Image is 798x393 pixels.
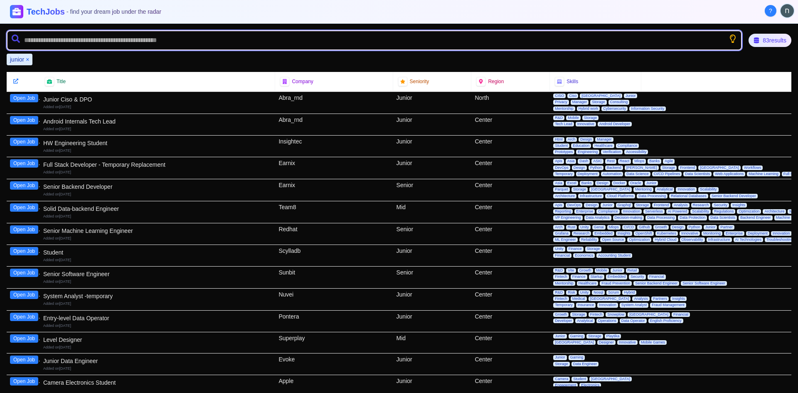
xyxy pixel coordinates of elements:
span: Scrum [606,290,621,295]
span: Skills [566,78,578,85]
span: Gaming [569,334,585,339]
span: Innovation [621,209,642,214]
span: Partners [651,297,669,301]
span: Deployment [576,172,599,176]
div: Student [43,248,272,257]
span: [GEOGRAPHIC_DATA] [580,94,622,98]
span: Analysis [632,297,650,301]
div: Senior [393,267,472,288]
div: Added on [DATE] [43,214,272,219]
span: Storage [582,116,599,120]
div: Abra_rnd [275,92,393,114]
span: Storage [660,166,677,170]
span: Nosql [592,290,605,295]
span: Risk [566,290,577,295]
span: [GEOGRAPHIC_DATA] [589,377,632,381]
span: Grafana [553,231,570,236]
div: HW Engineering Student [43,139,272,147]
span: Frontend [678,166,697,170]
div: Junior [393,157,472,179]
button: Remove junior filter [26,55,29,64]
span: Insights [670,297,687,301]
div: Center [471,157,550,179]
span: Verification [601,150,623,154]
button: About Techjobs [765,5,776,17]
span: Monitoring [702,231,722,236]
span: [GEOGRAPHIC_DATA] [628,312,670,317]
div: Added on [DATE] [43,366,272,371]
span: Mobile Games [639,340,667,345]
span: Data Scientists [709,215,737,220]
span: Mlops [607,225,621,230]
h1: TechJobs [27,6,161,17]
span: Temporary [553,303,574,307]
span: Optimization [627,237,651,242]
div: Pontera [275,311,393,332]
span: Kubernetes [655,231,678,236]
span: Decision-making [613,215,644,220]
span: Python [687,225,702,230]
span: Reliability [579,237,599,242]
span: Enterprise [724,231,744,236]
span: Apis [553,203,564,208]
span: Developer [553,319,574,323]
button: Open Job [10,203,38,212]
div: Insightec [275,136,393,157]
div: Center [471,114,550,135]
span: Research [572,231,591,236]
span: Playtika [605,334,621,339]
button: Show search tips [729,35,737,43]
span: Mlops [633,159,646,163]
span: Asia [566,159,576,163]
div: Mid [393,332,472,353]
span: Automation [601,172,623,176]
span: Senior Backend Engineer [633,281,679,286]
span: Troubleshooting [765,237,795,242]
span: Finance [571,274,587,279]
span: Data Protection [678,215,707,220]
span: Prototypes [553,150,574,154]
button: Open Job [10,313,38,321]
span: Cloud Platforms [605,194,635,198]
span: Cybersecurity [601,106,628,111]
span: Junior [645,181,658,185]
button: Open Job [10,247,38,255]
span: R&D [553,268,564,273]
span: Economics [573,253,595,258]
span: Workflows [742,166,763,170]
span: Arch [566,137,577,142]
div: System Analyst -temporary [43,292,272,300]
span: Retail [626,268,639,273]
div: Team8 [275,201,393,223]
div: Added on [DATE] [43,104,272,110]
div: Added on [DATE] [43,257,272,263]
span: Fintech [553,274,569,279]
span: Startup [589,274,604,279]
span: Junior [601,203,614,208]
div: Nuvei [275,289,393,310]
span: Storage [553,362,570,366]
span: Compliance [616,143,639,148]
span: Relational Databases [669,194,708,198]
span: Design [572,166,587,170]
span: Security [712,203,729,208]
span: Junior [704,225,717,230]
span: Backend [605,166,623,170]
span: Innovation [771,231,792,236]
span: Mentoring [633,187,653,192]
div: Senior Machine Learning Engineer [43,227,272,235]
span: Growth [553,312,569,317]
span: Junior [624,94,638,98]
span: Backend Engineer [739,215,773,220]
span: CISO [553,94,566,98]
span: Financial [672,312,690,317]
span: Observability [680,237,705,242]
span: Company [292,78,313,85]
div: Added on [DATE] [43,323,272,329]
div: Center [471,353,550,375]
span: Hybrid [622,290,636,295]
div: Entry-level Data Operator [43,314,272,322]
div: Added on [DATE] [43,170,272,175]
span: [GEOGRAPHIC_DATA] [589,297,631,301]
span: Education [571,143,591,148]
